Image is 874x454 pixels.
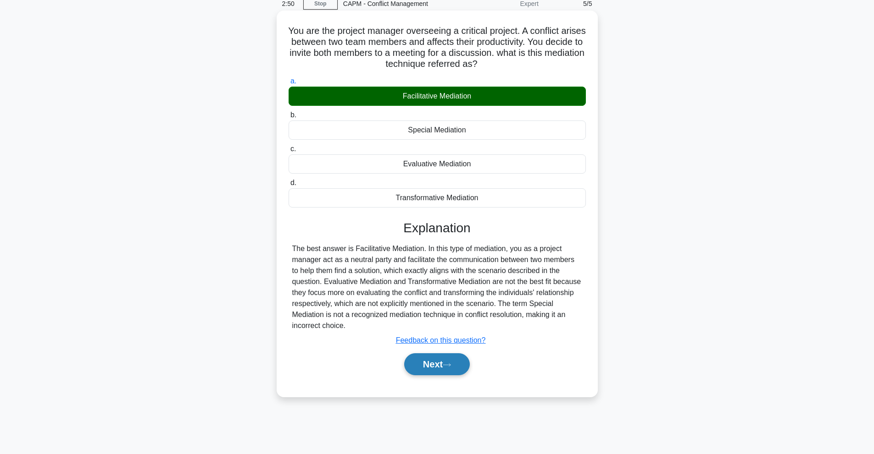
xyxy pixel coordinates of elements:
span: b. [290,111,296,119]
div: Facilitative Mediation [289,87,586,106]
button: Next [404,353,470,375]
h5: You are the project manager overseeing a critical project. A conflict arises between two team mem... [288,25,587,70]
div: Transformative Mediation [289,188,586,208]
div: Evaluative Mediation [289,154,586,174]
div: The best answer is Facilitative Mediation. In this type of mediation, you as a project manager ac... [292,243,582,331]
a: Feedback on this question? [396,336,486,344]
span: a. [290,77,296,85]
span: c. [290,145,296,153]
h3: Explanation [294,220,580,236]
span: d. [290,179,296,186]
div: Special Mediation [289,120,586,140]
